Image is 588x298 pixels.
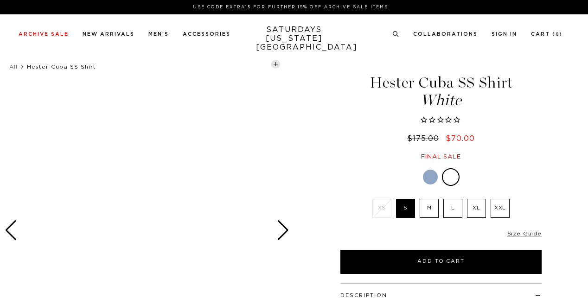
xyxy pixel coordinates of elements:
[339,115,543,126] span: Rated 0.0 out of 5 stars 0 reviews
[420,199,439,218] label: M
[556,32,559,37] small: 0
[413,32,478,37] a: Collaborations
[256,25,332,52] a: SATURDAYS[US_STATE][GEOGRAPHIC_DATA]
[446,135,475,142] span: $70.00
[407,135,443,142] del: $175.00
[340,293,387,298] button: Description
[9,64,18,70] a: All
[443,199,462,218] label: L
[5,220,17,241] div: Previous slide
[507,231,542,236] a: Size Guide
[148,32,169,37] a: Men's
[339,75,543,108] h1: Hester Cuba SS Shirt
[491,199,510,218] label: XXL
[277,220,289,241] div: Next slide
[467,199,486,218] label: XL
[19,32,69,37] a: Archive Sale
[492,32,517,37] a: Sign In
[396,199,415,218] label: S
[183,32,230,37] a: Accessories
[531,32,562,37] a: Cart (0)
[339,153,543,161] div: Final sale
[22,4,559,11] p: Use Code EXTRA15 for Further 15% Off Archive Sale Items
[27,64,96,70] span: Hester Cuba SS Shirt
[83,32,134,37] a: New Arrivals
[339,93,543,108] span: White
[340,250,542,274] button: Add to Cart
